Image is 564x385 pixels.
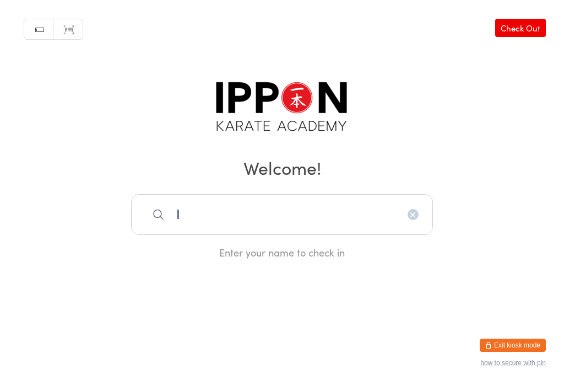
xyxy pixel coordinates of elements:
[131,194,433,235] input: Search
[480,359,546,367] button: how to secure with pin
[131,245,433,259] div: Enter your name to check in
[213,77,351,140] img: Ippon Karate Academy
[495,19,546,37] a: Check Out
[480,339,546,352] button: Exit kiosk mode
[11,155,553,180] h2: Welcome!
